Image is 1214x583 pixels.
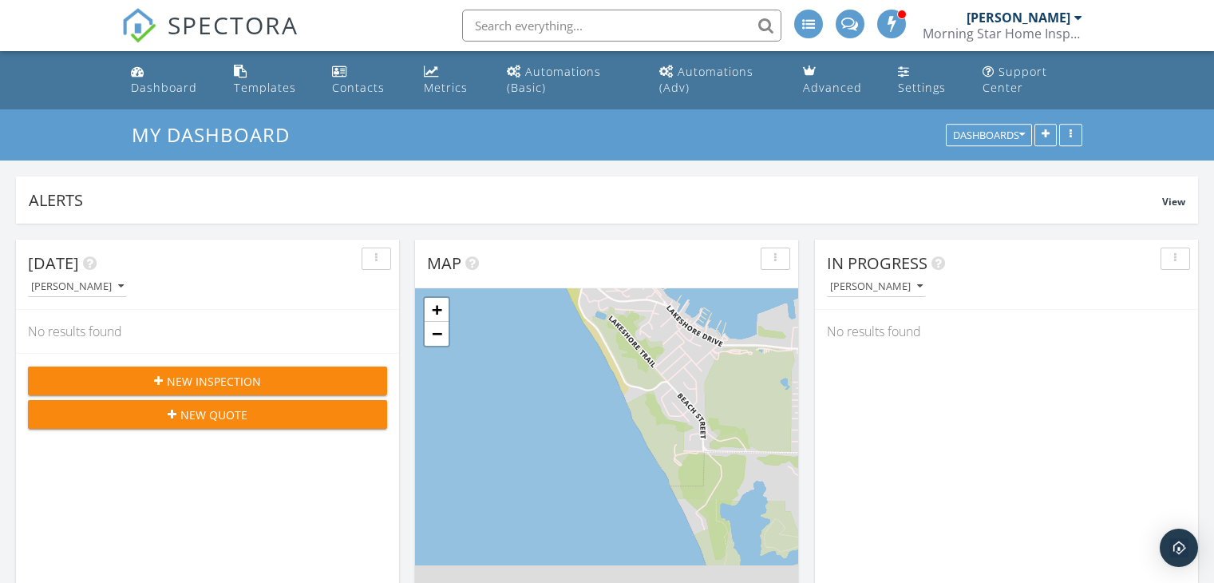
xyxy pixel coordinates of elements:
[132,121,303,148] a: My Dashboard
[500,58,640,103] a: Automations (Basic)
[923,26,1082,42] div: Morning Star Home Inspection
[953,130,1025,141] div: Dashboards
[28,252,79,274] span: [DATE]
[28,400,387,429] button: New Quote
[28,367,387,395] button: New Inspection
[1162,195,1185,208] span: View
[131,80,197,95] div: Dashboard
[180,407,247,423] span: New Quote
[424,80,468,95] div: Metrics
[121,8,156,43] img: The Best Home Inspection Software - Spectora
[967,10,1070,26] div: [PERSON_NAME]
[29,189,1162,211] div: Alerts
[121,22,299,55] a: SPECTORA
[28,276,127,298] button: [PERSON_NAME]
[830,281,923,292] div: [PERSON_NAME]
[659,64,753,95] div: Automations (Adv)
[167,373,261,390] span: New Inspection
[815,310,1198,353] div: No results found
[827,252,927,274] span: In Progress
[653,58,784,103] a: Automations (Advanced)
[227,58,314,103] a: Templates
[803,80,862,95] div: Advanced
[31,281,124,292] div: [PERSON_NAME]
[425,322,449,346] a: Zoom out
[332,80,385,95] div: Contacts
[427,252,461,274] span: Map
[425,298,449,322] a: Zoom in
[326,58,405,103] a: Contacts
[983,64,1047,95] div: Support Center
[16,310,399,353] div: No results found
[1160,529,1198,567] div: Open Intercom Messenger
[507,64,601,95] div: Automations (Basic)
[462,10,781,42] input: Search everything...
[898,80,946,95] div: Settings
[976,58,1089,103] a: Support Center
[892,58,963,103] a: Settings
[797,58,879,103] a: Advanced
[125,58,214,103] a: Dashboard
[168,8,299,42] span: SPECTORA
[827,276,926,298] button: [PERSON_NAME]
[417,58,488,103] a: Metrics
[234,80,296,95] div: Templates
[946,125,1032,147] button: Dashboards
